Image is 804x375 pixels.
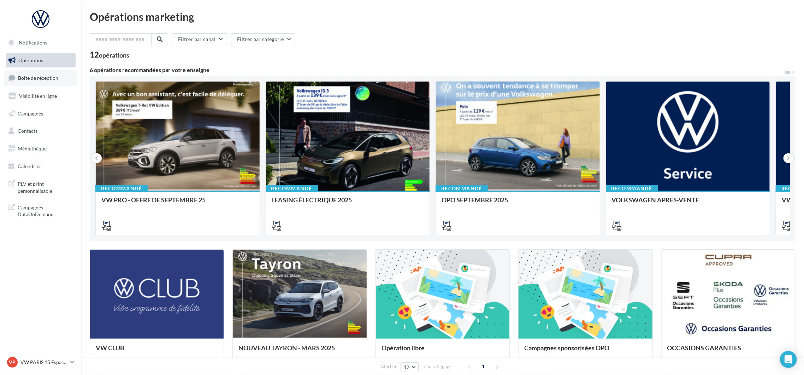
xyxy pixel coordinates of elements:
[90,11,796,22] div: Opérations marketing
[231,33,295,45] button: Filtrer par catégorie
[18,57,43,63] span: Opérations
[90,51,129,59] div: 12
[96,344,218,358] div: VW CLUB
[19,40,47,46] span: Notifications
[4,141,77,156] a: Médiathèque
[4,106,77,121] a: Campagnes
[238,344,361,358] div: NOUVEAU TAYRON - MARS 2025
[172,33,227,45] button: Filtrer par canal
[401,362,419,372] button: 12
[4,70,77,85] a: Boîte de réception
[382,344,504,358] div: Opération libre
[18,128,37,134] span: Contacts
[478,361,489,372] span: 1
[99,52,129,58] div: opérations
[6,356,76,369] a: VP VW PARIS 15 Espace Suffren
[272,196,424,210] div: LEASING ÉLECTRIQUE 2025
[404,364,410,370] span: 12
[20,359,67,366] p: VW PARIS 15 Espace Suffren
[524,344,646,358] div: Campagnes sponsorisées OPO
[9,359,16,366] span: VP
[18,145,47,151] span: Médiathèque
[4,89,77,103] a: Visibilité en ligne
[4,159,77,174] a: Calendrier
[266,185,318,192] div: Recommandé
[18,110,43,116] span: Campagnes
[18,75,58,81] span: Boîte de réception
[18,179,73,194] span: PLV et print personnalisable
[18,163,41,169] span: Calendrier
[667,344,790,358] div: OCCASIONS GARANTIES
[101,196,254,210] div: VW PRO - OFFRE DE SEPTEMBRE 25
[606,185,658,192] div: Recommandé
[612,196,764,210] div: VOLKSWAGEN APRES-VENTE
[381,363,397,370] span: Afficher
[4,176,77,197] a: PLV et print personnalisable
[436,185,488,192] div: Recommandé
[4,124,77,138] a: Contacts
[18,203,73,218] span: Campagnes DataOnDemand
[19,93,57,99] span: Visibilité en ligne
[4,35,74,50] button: Notifications
[90,67,784,73] div: 6 opérations recommandées par votre enseigne
[4,200,77,221] a: Campagnes DataOnDemand
[4,53,77,68] a: Opérations
[780,351,797,368] div: Open Intercom Messenger
[442,196,594,210] div: OPO SEPTEMBRE 2025
[422,363,452,370] span: résultats/page
[95,185,148,192] div: Recommandé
